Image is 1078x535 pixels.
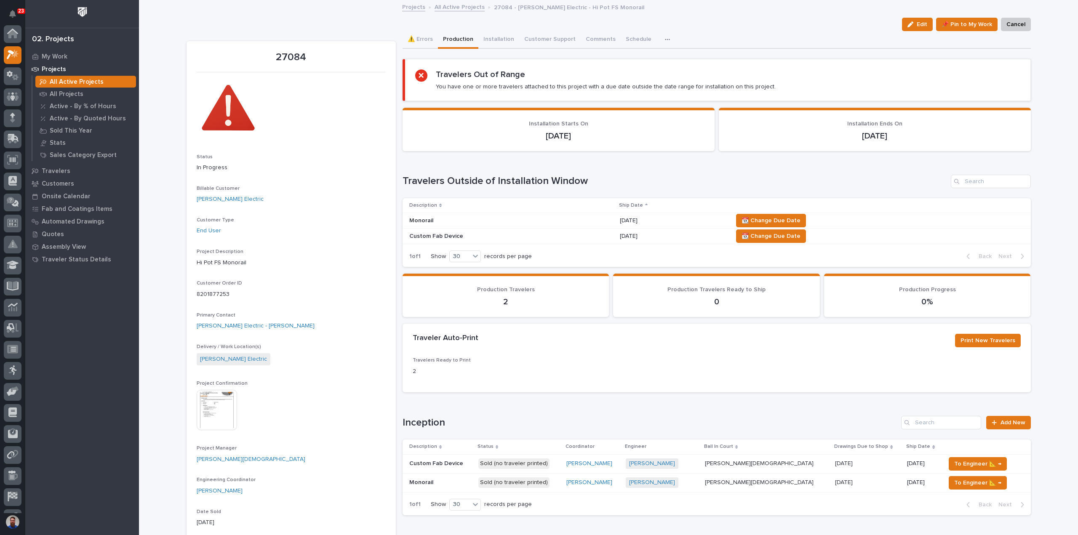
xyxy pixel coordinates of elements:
[403,454,1031,473] tr: Custom Fab DeviceCustom Fab Device Sold (no traveler printed)[PERSON_NAME] [PERSON_NAME] [PERSON_...
[50,90,83,98] p: All Projects
[42,53,67,61] p: My Work
[581,31,621,49] button: Comments
[403,473,1031,492] tr: MonorailMonorail Sold (no traveler printed)[PERSON_NAME] [PERSON_NAME] [PERSON_NAME][DEMOGRAPHIC_...
[32,112,139,124] a: Active - By Quoted Hours
[484,501,532,508] p: records per page
[998,501,1017,508] span: Next
[729,131,1021,141] p: [DATE]
[450,252,470,261] div: 30
[197,195,264,204] a: [PERSON_NAME] Electric
[197,518,386,527] p: [DATE]
[494,2,644,11] p: 27084 - [PERSON_NAME] Electric - Hi Pot FS Monorail
[25,215,139,228] a: Automated Drawings
[409,233,557,240] p: Custom Fab Device
[50,103,116,110] p: Active - By % of Hours
[11,10,21,24] div: Notifications23
[435,2,485,11] a: All Active Projects
[901,416,981,429] input: Search
[32,149,139,161] a: Sales Category Export
[436,69,525,80] h2: Travelers Out of Range
[25,253,139,266] a: Traveler Status Details
[25,190,139,202] a: Onsite Calendar
[834,297,1021,307] p: 0%
[50,115,126,122] p: Active - By Quoted Hours
[32,137,139,149] a: Stats
[436,83,776,90] p: You have one or more travelers attached to this project with a due date outside the date range fo...
[835,458,854,467] p: [DATE]
[704,442,733,451] p: Ball In Court
[42,243,86,251] p: Assembly View
[402,2,425,11] a: Projects
[197,313,235,318] span: Primary Contact
[42,231,64,238] p: Quotes
[32,76,139,88] a: All Active Projects
[50,127,92,135] p: Sold This Year
[403,31,438,49] button: ⚠️ Errors
[197,455,305,464] a: [PERSON_NAME][DEMOGRAPHIC_DATA]
[847,121,902,127] span: Installation Ends On
[995,501,1031,508] button: Next
[566,479,612,486] a: [PERSON_NAME]
[942,19,992,29] span: 📌 Pin to My Work
[197,249,243,254] span: Project Description
[519,31,581,49] button: Customer Support
[625,442,646,451] p: Engineer
[32,125,139,136] a: Sold This Year
[409,477,435,486] p: Monorail
[42,256,111,264] p: Traveler Status Details
[620,217,726,224] p: [DATE]
[995,253,1031,260] button: Next
[835,477,854,486] p: [DATE]
[623,297,810,307] p: 0
[197,487,243,495] a: [PERSON_NAME]
[403,213,1031,229] tr: Monorail[DATE]📆 Change Due Date
[197,258,386,267] p: Hi Pot FS Monorail
[529,121,588,127] span: Installation Starts On
[620,233,726,240] p: [DATE]
[50,152,117,159] p: Sales Category Export
[197,509,221,514] span: Date Sold
[960,253,995,260] button: Back
[42,218,104,226] p: Automated Drawings
[19,8,24,14] p: 23
[742,216,800,226] span: 📆 Change Due Date
[906,442,930,451] p: Ship Date
[736,229,806,243] button: 📆 Change Due Date
[667,287,766,293] span: Production Travelers Ready to Ship
[197,186,240,191] span: Billable Customer
[951,175,1031,188] div: Search
[42,205,112,213] p: Fab and Coatings Items
[403,494,427,515] p: 1 of 1
[960,501,995,508] button: Back
[736,214,806,227] button: 📆 Change Due Date
[42,193,91,200] p: Onsite Calendar
[197,344,261,349] span: Delivery / Work Location(s)
[25,177,139,190] a: Customers
[403,246,427,267] p: 1 of 1
[954,478,1001,488] span: To Engineer 📐 →
[954,459,1001,469] span: To Engineer 📐 →
[197,77,260,141] img: sElI_tGt_ZV9JLrOrO4aGluDy-vMSIlXMboGkrobfL0
[705,477,815,486] p: [PERSON_NAME][DEMOGRAPHIC_DATA]
[32,88,139,100] a: All Projects
[834,442,888,451] p: Drawings Due to Shop
[409,442,437,451] p: Description
[197,51,386,64] p: 27084
[438,31,478,49] button: Production
[450,500,470,509] div: 30
[197,281,242,286] span: Customer Order ID
[403,175,947,187] h1: Travelers Outside of Installation Window
[403,417,898,429] h1: Inception
[409,458,465,467] p: Custom Fab Device
[25,228,139,240] a: Quotes
[566,442,595,451] p: Coordinator
[50,139,66,147] p: Stats
[403,229,1031,244] tr: Custom Fab Device[DATE]📆 Change Due Date
[413,358,471,363] span: Travelers Ready to Print
[413,334,478,343] h2: Traveler Auto-Print
[949,457,1007,471] button: To Engineer 📐 →
[478,31,519,49] button: Installation
[629,460,675,467] a: [PERSON_NAME]
[25,50,139,63] a: My Work
[907,460,939,467] p: [DATE]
